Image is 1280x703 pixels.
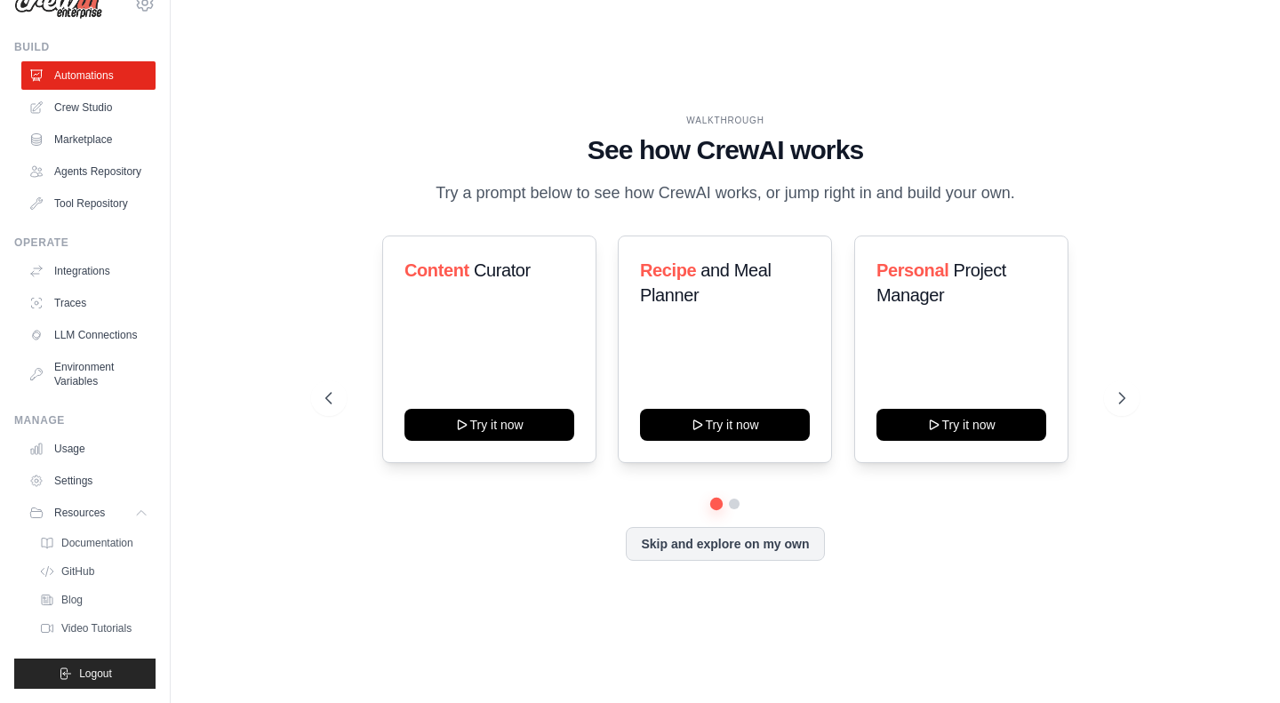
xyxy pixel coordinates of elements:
button: Skip and explore on my own [626,527,824,561]
span: Curator [474,260,531,280]
button: Logout [14,659,156,689]
a: Settings [21,467,156,495]
a: Marketplace [21,125,156,154]
span: Content [404,260,469,280]
div: WALKTHROUGH [325,114,1124,127]
a: Tool Repository [21,189,156,218]
a: GitHub [32,559,156,584]
div: Manage [14,413,156,427]
a: Automations [21,61,156,90]
span: Blog [61,593,83,607]
a: Blog [32,587,156,612]
a: Crew Studio [21,93,156,122]
button: Try it now [876,409,1046,441]
p: Try a prompt below to see how CrewAI works, or jump right in and build your own. [427,180,1024,206]
span: Personal [876,260,948,280]
span: Project Manager [876,260,1006,305]
button: Try it now [640,409,810,441]
a: Video Tutorials [32,616,156,641]
div: Operate [14,236,156,250]
a: Documentation [32,531,156,555]
button: Resources [21,499,156,527]
span: Resources [54,506,105,520]
span: GitHub [61,564,94,579]
a: Traces [21,289,156,317]
button: Try it now [404,409,574,441]
span: Video Tutorials [61,621,132,635]
span: Logout [79,667,112,681]
a: LLM Connections [21,321,156,349]
a: Integrations [21,257,156,285]
a: Agents Repository [21,157,156,186]
a: Usage [21,435,156,463]
a: Environment Variables [21,353,156,395]
span: Recipe [640,260,696,280]
span: and Meal Planner [640,260,771,305]
span: Documentation [61,536,133,550]
h1: See how CrewAI works [325,134,1124,166]
div: Build [14,40,156,54]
